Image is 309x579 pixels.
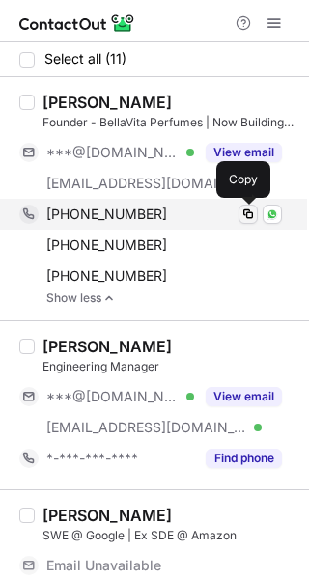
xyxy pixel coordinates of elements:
[206,387,282,406] button: Reveal Button
[206,143,282,162] button: Reveal Button
[103,291,115,305] img: -
[19,12,135,35] img: ContactOut v5.3.10
[42,506,172,525] div: [PERSON_NAME]
[44,51,126,67] span: Select all (11)
[42,93,172,112] div: [PERSON_NAME]
[267,208,278,220] img: Whatsapp
[42,358,297,375] div: Engineering Manager
[46,144,180,161] span: ***@[DOMAIN_NAME]
[206,449,282,468] button: Reveal Button
[46,419,247,436] span: [EMAIL_ADDRESS][DOMAIN_NAME]
[46,388,180,405] span: ***@[DOMAIN_NAME]
[46,236,167,254] span: [PHONE_NUMBER]
[46,267,167,285] span: [PHONE_NUMBER]
[42,527,297,544] div: SWE @ Google | Ex SDE @ Amazon
[46,206,167,223] span: [PHONE_NUMBER]
[42,337,172,356] div: [PERSON_NAME]
[42,114,297,131] div: Founder - BellaVita Perfumes | Now Building Rotoris | Founder - BellaVita & Bevzilla (Acquired by...
[46,557,161,574] span: Email Unavailable
[46,291,297,305] a: Show less
[46,175,247,192] span: [EMAIL_ADDRESS][DOMAIN_NAME]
